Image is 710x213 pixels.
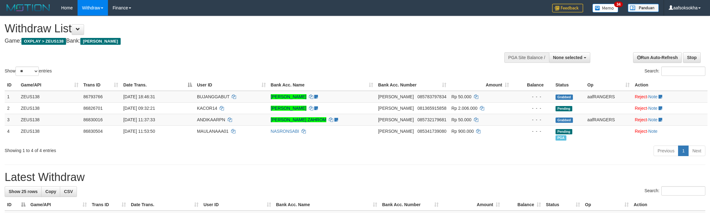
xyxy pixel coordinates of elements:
td: 2 [5,102,18,114]
span: [PERSON_NAME] [378,106,414,111]
div: Showing 1 to 4 of 4 entries [5,145,291,154]
span: [DATE] 11:37:33 [123,117,155,122]
span: 34 [614,2,623,7]
td: aafRANGERS [585,91,632,103]
th: Amount: activate to sort column ascending [441,199,502,211]
th: Status [553,79,585,91]
div: PGA Site Balance / [504,52,549,63]
span: [DATE] 09:32:21 [123,106,155,111]
td: ZEUS138 [18,91,81,103]
span: Copy 085783797834 to clipboard [418,94,446,99]
h4: Game: Bank: [5,38,467,44]
td: ZEUS138 [18,114,81,125]
th: Trans ID: activate to sort column ascending [81,79,121,91]
a: Note [648,106,658,111]
td: · [632,91,708,103]
th: Game/API: activate to sort column ascending [28,199,89,211]
span: Grabbed [556,95,573,100]
span: [PERSON_NAME] [378,117,414,122]
span: [PERSON_NAME] [378,94,414,99]
a: Note [648,94,658,99]
img: MOTION_logo.png [5,3,52,12]
span: KACOR14 [197,106,217,111]
label: Search: [645,67,705,76]
td: ZEUS138 [18,125,81,143]
span: ANDIKAARPN [197,117,225,122]
div: - - - [514,117,551,123]
span: 86830504 [83,129,103,134]
th: Bank Acc. Name: activate to sort column ascending [274,199,380,211]
th: Status: activate to sort column ascending [543,199,583,211]
td: · [632,102,708,114]
a: [PERSON_NAME] [271,94,306,99]
h1: Latest Withdraw [5,171,705,183]
span: [PERSON_NAME] [80,38,120,45]
td: 1 [5,91,18,103]
th: Balance: activate to sort column ascending [502,199,543,211]
a: Note [648,129,658,134]
span: BUJANGGABUT [197,94,230,99]
a: Reject [635,129,647,134]
span: Rp 50.000 [451,117,471,122]
td: 4 [5,125,18,143]
th: User ID: activate to sort column ascending [201,199,274,211]
td: · [632,114,708,125]
span: [DATE] 11:53:50 [123,129,155,134]
th: Date Trans.: activate to sort column ascending [128,199,201,211]
span: Copy 085732179681 to clipboard [418,117,446,122]
a: [PERSON_NAME] ZAHROM [271,117,327,122]
th: Action [632,79,708,91]
th: Bank Acc. Number: activate to sort column ascending [376,79,449,91]
a: Note [648,117,658,122]
th: Bank Acc. Name: activate to sort column ascending [268,79,376,91]
a: 1 [678,146,689,156]
label: Show entries [5,67,52,76]
span: Rp 50.000 [451,94,471,99]
th: Trans ID: activate to sort column ascending [89,199,128,211]
span: Copy 081365915858 to clipboard [418,106,446,111]
span: Pending [556,129,572,134]
a: Show 25 rows [5,186,42,197]
th: ID [5,79,18,91]
button: None selected [549,52,590,63]
a: Stop [683,52,701,63]
th: ID: activate to sort column descending [5,199,28,211]
th: Game/API: activate to sort column ascending [18,79,81,91]
th: Op: activate to sort column ascending [583,199,631,211]
img: Feedback.jpg [552,4,583,12]
img: panduan.png [628,4,659,12]
div: - - - [514,128,551,134]
span: Rp 900.000 [451,129,474,134]
h1: Withdraw List [5,22,467,35]
th: Bank Acc. Number: activate to sort column ascending [380,199,441,211]
div: - - - [514,105,551,111]
a: Reject [635,117,647,122]
span: 86826701 [83,106,103,111]
th: User ID: activate to sort column ascending [194,79,268,91]
span: [PERSON_NAME] [378,129,414,134]
span: 86793766 [83,94,103,99]
td: aafRANGERS [585,114,632,125]
select: Showentries [16,67,39,76]
a: Next [688,146,705,156]
td: · [632,125,708,143]
label: Search: [645,186,705,196]
th: Action [631,199,705,211]
span: [DATE] 18:46:31 [123,94,155,99]
span: Rp 2.006.000 [451,106,477,111]
span: Pending [556,106,572,111]
td: ZEUS138 [18,102,81,114]
img: Button%20Memo.svg [592,4,618,12]
a: Previous [654,146,678,156]
a: Reject [635,106,647,111]
input: Search: [661,186,705,196]
a: Copy [41,186,60,197]
span: Copy 085341739080 to clipboard [418,129,446,134]
th: Date Trans.: activate to sort column descending [121,79,194,91]
span: None selected [553,55,583,60]
div: - - - [514,94,551,100]
th: Amount: activate to sort column ascending [449,79,511,91]
span: OXPLAY > ZEUS138 [21,38,66,45]
a: CSV [60,186,77,197]
span: Marked by aafkaynarin [556,135,566,141]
